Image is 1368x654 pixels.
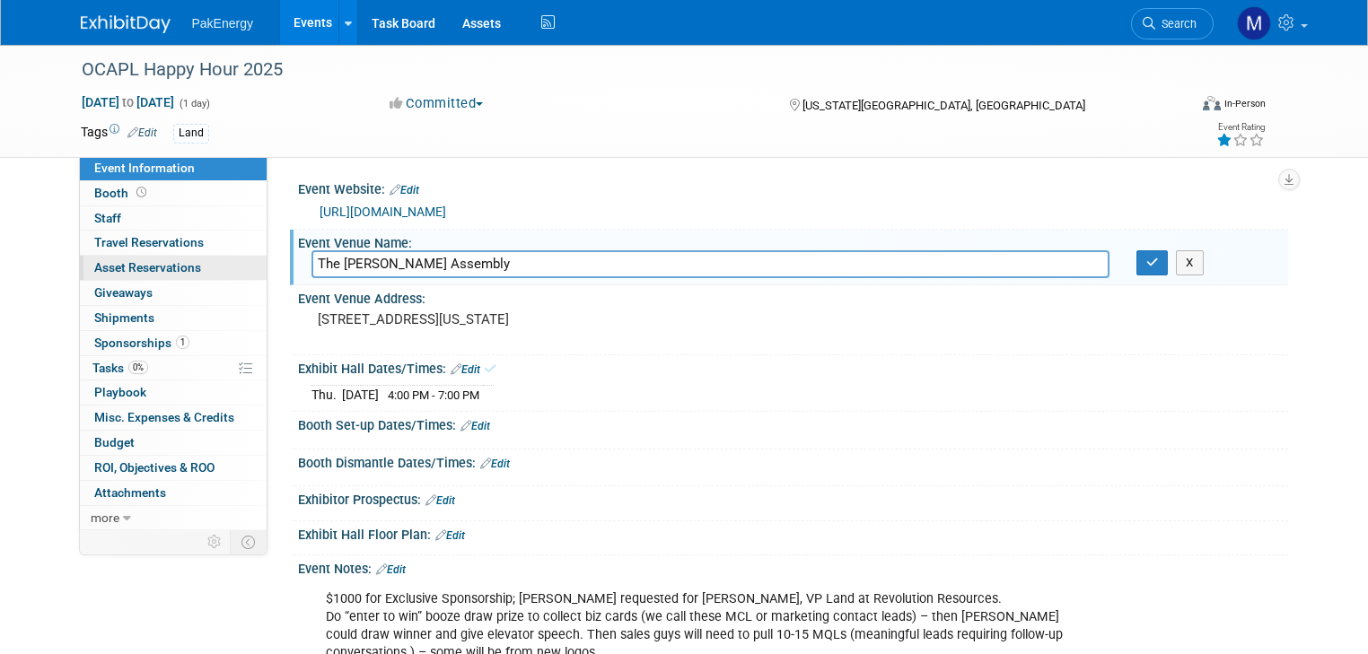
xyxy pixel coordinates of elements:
span: Tasks [92,361,148,375]
a: Edit [460,420,490,432]
span: Staff [94,211,121,225]
div: Event Notes: [298,555,1288,579]
img: ExhibitDay [81,15,171,33]
span: Search [1155,17,1197,31]
a: Edit [480,458,510,470]
td: Thu. [311,386,342,405]
td: Personalize Event Tab Strip [199,530,231,554]
span: Budget [94,435,135,449]
a: Edit [451,363,480,376]
button: Committed [383,94,490,113]
span: Attachments [94,485,166,500]
span: Booth [94,186,150,200]
a: Playbook [80,380,267,405]
span: Sponsorships [94,336,189,350]
div: Booth Set-up Dates/Times: [298,412,1288,435]
div: In-Person [1223,97,1266,110]
a: Asset Reservations [80,256,267,280]
a: more [80,506,267,530]
div: Exhibit Hall Floor Plan: [298,521,1288,545]
a: Tasks0% [80,356,267,380]
pre: [STREET_ADDRESS][US_STATE] [318,311,691,327]
span: Giveaways [94,285,153,300]
a: Giveaways [80,281,267,305]
a: Event Information [80,156,267,180]
a: Search [1131,8,1214,39]
span: 1 [176,336,189,349]
td: Toggle Event Tabs [230,530,267,554]
span: PakEnergy [192,16,253,31]
a: ROI, Objectives & ROO [80,456,267,480]
span: Booth not reserved yet [133,186,150,199]
a: Staff [80,206,267,231]
div: Event Venue Name: [298,230,1288,252]
span: Playbook [94,385,146,399]
span: Misc. Expenses & Credits [94,410,234,424]
div: OCAPL Happy Hour 2025 [75,54,1165,86]
div: Event Rating [1216,123,1265,132]
a: Edit [435,529,465,542]
div: Event Website: [298,176,1288,199]
span: 0% [128,361,148,374]
div: Land [173,124,209,143]
a: Booth [80,181,267,205]
a: Misc. Expenses & Credits [80,405,267,430]
span: Asset Reservations [94,260,201,275]
a: Edit [376,563,406,576]
a: Edit [425,494,455,507]
span: [US_STATE][GEOGRAPHIC_DATA], [GEOGRAPHIC_DATA] [802,99,1085,112]
div: Booth Dismantle Dates/Times: [298,449,1288,473]
a: Sponsorships1 [80,331,267,355]
div: Exhibit Hall Dates/Times: [298,355,1288,379]
a: Edit [390,184,419,196]
td: Tags [81,123,157,144]
span: ROI, Objectives & ROO [94,460,215,475]
span: more [91,510,119,525]
a: Attachments [80,481,267,505]
a: Travel Reservations [80,231,267,255]
span: Shipments [94,310,154,325]
div: Exhibitor Prospectus: [298,486,1288,510]
img: Mary Walker [1237,6,1271,40]
span: to [119,95,136,109]
span: Travel Reservations [94,235,204,249]
span: 4:00 PM - 7:00 PM [388,388,479,402]
div: Event Venue Address: [298,285,1288,308]
td: [DATE] [342,386,379,405]
span: Event Information [94,161,195,175]
span: [DATE] [DATE] [81,94,175,110]
a: Edit [127,126,157,139]
span: (1 day) [178,98,210,109]
a: Budget [80,431,267,455]
button: X [1176,250,1204,275]
div: Event Format [1091,93,1266,120]
img: Format-Inperson.png [1203,96,1221,110]
a: [URL][DOMAIN_NAME] [320,205,446,219]
a: Shipments [80,306,267,330]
